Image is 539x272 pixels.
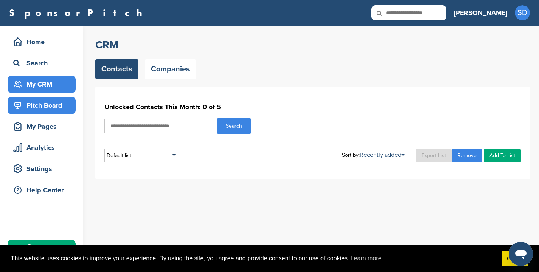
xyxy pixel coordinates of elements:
span: SD [515,5,530,20]
h3: [PERSON_NAME] [454,8,507,18]
iframe: Button to launch messaging window [509,242,533,266]
div: Sort by: [342,152,405,158]
h1: Unlocked Contacts This Month: 0 of 5 [104,100,521,114]
a: My Pages [8,118,76,135]
a: Contacts [95,59,138,79]
div: Upgrade [11,241,76,255]
a: Upgrade [8,240,76,257]
div: Help Center [11,183,76,197]
a: dismiss cookie message [502,251,528,266]
div: Search [11,56,76,70]
a: My CRM [8,76,76,93]
div: Home [11,35,76,49]
a: [PERSON_NAME] [454,5,507,21]
div: Default list [104,149,180,162]
a: Export List [416,149,452,162]
a: Pitch Board [8,97,76,114]
a: Search [8,54,76,72]
a: Recently added [360,151,405,159]
a: Settings [8,160,76,178]
div: My CRM [11,77,76,91]
a: Help Center [8,181,76,199]
div: Settings [11,162,76,176]
span: This website uses cookies to improve your experience. By using the site, you agree and provide co... [11,253,496,264]
div: Pitch Board [11,99,76,112]
a: Remove [452,149,482,162]
button: Search [217,118,251,134]
a: Add To List [484,149,521,162]
a: Analytics [8,139,76,156]
a: Companies [145,59,196,79]
a: Home [8,33,76,51]
div: My Pages [11,120,76,133]
a: learn more about cookies [349,253,383,264]
a: SponsorPitch [9,8,147,18]
h2: CRM [95,38,530,52]
div: Analytics [11,141,76,155]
